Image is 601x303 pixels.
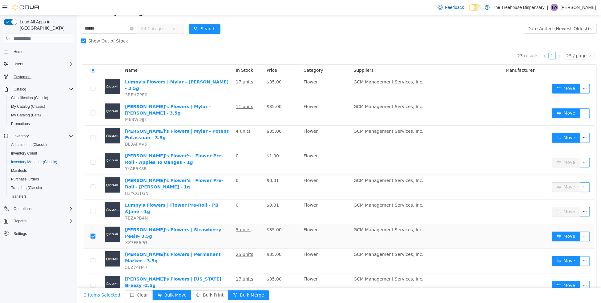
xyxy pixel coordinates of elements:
[493,4,545,11] p: The Treehouse Dispensary
[48,250,71,255] span: 56Z74H47
[28,212,43,227] img: Lumpy's Flowers | Strawberry Peels- 3.5g placeholder
[466,39,470,43] i: icon: left
[1,72,76,81] button: Customers
[11,177,39,182] span: Purchase Orders
[64,10,92,17] span: All Categories
[190,237,205,242] span: $35.00
[451,9,512,18] div: Date Added (Newest-Oldest)
[48,102,70,107] span: M63WDJJ1
[9,150,73,157] span: Inventory Count
[490,37,510,44] div: 25 / page
[9,167,73,174] span: Manifests
[9,193,29,200] a: Transfers
[6,102,76,111] button: My Catalog (Classic)
[277,64,347,69] span: GCM Management Services, Inc.
[14,75,31,79] span: Customers
[11,48,26,55] a: Home
[11,185,42,190] span: Transfers (Classic)
[11,86,73,93] span: Catalog
[48,127,70,131] span: BL3AFXV6
[6,158,76,166] button: Inventory Manager (Classic)
[28,236,43,252] img: Lumpy's Flowers | Permanent Marker - 3.5g placeholder
[14,206,32,211] span: Operations
[552,4,558,11] span: TW
[11,230,29,237] a: Settings
[48,114,152,125] a: [PERSON_NAME]'s Flowers | Mylar - Potent Potassium - 3.5g
[11,142,47,147] span: Adjustments (Classic)
[11,104,45,109] span: My Catalog (Classic)
[475,266,503,276] button: icon: swapMove
[159,188,162,192] span: 0
[6,119,76,128] button: Promotions
[11,151,37,156] span: Inventory Count
[9,103,73,110] span: My Catalog (Classic)
[1,229,76,238] button: Settings
[9,193,73,200] span: Transfers
[277,261,347,266] span: GCM Management Services, Inc.
[6,94,76,102] button: Classification (Classic)
[48,261,144,273] a: [PERSON_NAME]'s Flowers | [US_STATE] Breezy -3.5g
[6,184,76,192] button: Transfers (Classic)
[503,192,513,202] button: icon: ellipsis
[48,237,144,248] a: [PERSON_NAME]'s Flowers | Permanent Marker - 3.5g
[469,4,482,11] input: Dark Mode
[151,275,192,285] button: icon: forkBulk Merge
[9,167,29,174] a: Manifests
[475,93,503,103] button: icon: swapMove
[9,141,73,148] span: Adjustments (Classic)
[159,64,176,69] u: 17 units
[11,95,48,100] span: Classification (Classic)
[503,266,513,276] button: icon: ellipsis
[503,216,513,226] button: icon: ellipsis
[9,23,54,28] span: Show Out of Stock
[28,88,43,104] img: Lumpy's Flowers | Mylar - Gary Payton - 3.5g placeholder
[445,4,464,10] span: Feedback
[9,176,42,183] a: Purchase Orders
[11,132,31,140] button: Inventory
[11,86,29,93] button: Catalog
[159,89,176,94] u: 11 units
[503,93,513,103] button: icon: ellipsis
[190,114,205,119] span: $35.00
[159,163,162,168] span: 0
[159,261,176,266] u: 17 units
[9,184,44,192] a: Transfers (Classic)
[9,111,73,119] span: My Catalog (Beta)
[14,231,27,236] span: Settings
[429,53,458,58] span: Manufacturer
[1,204,76,213] button: Operations
[224,135,274,160] td: Flower
[48,188,142,199] a: Lumpy's Flowers | Flower Pre-Roll - PB &Jane - 1g
[17,19,73,31] span: Load All Apps in [GEOGRAPHIC_DATA]
[14,49,23,54] span: Home
[48,77,71,82] span: 3BFHZPE0
[277,163,347,168] span: GCM Management Services, Inc.
[1,132,76,140] button: Inventory
[12,4,40,10] img: Cova
[503,241,513,251] button: icon: ellipsis
[95,12,99,16] i: icon: down
[9,158,60,166] a: Inventory Manager (Classic)
[224,111,274,135] td: Flower
[9,150,40,157] a: Inventory Count
[6,149,76,158] button: Inventory Count
[6,111,76,119] button: My Catalog (Beta)
[224,209,274,234] td: Flower
[48,163,146,174] a: [PERSON_NAME]'s Flower's | Flower Pre-Roll - [PERSON_NAME] - 1g
[11,217,73,225] span: Reports
[6,175,76,184] button: Purchase Orders
[475,69,503,79] button: icon: swapMove
[9,176,73,183] span: Purchase Orders
[9,120,32,127] a: Promotions
[11,73,73,80] span: Customers
[190,163,202,168] span: $0.01
[28,138,43,153] img: Lumpy's Flower's | Flower Pre-Roll - Apples To Oanges - 1g placeholder
[14,134,29,139] span: Inventory
[112,9,143,19] button: icon: searchSearch
[2,275,48,285] button: 3 Items Selected
[513,12,516,16] i: icon: down
[11,230,73,237] span: Settings
[48,212,144,224] a: [PERSON_NAME]'s Flowers | Strawberry Peels- 3.5g
[190,212,205,217] span: $35.00
[277,237,347,242] span: GCM Management Services, Inc.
